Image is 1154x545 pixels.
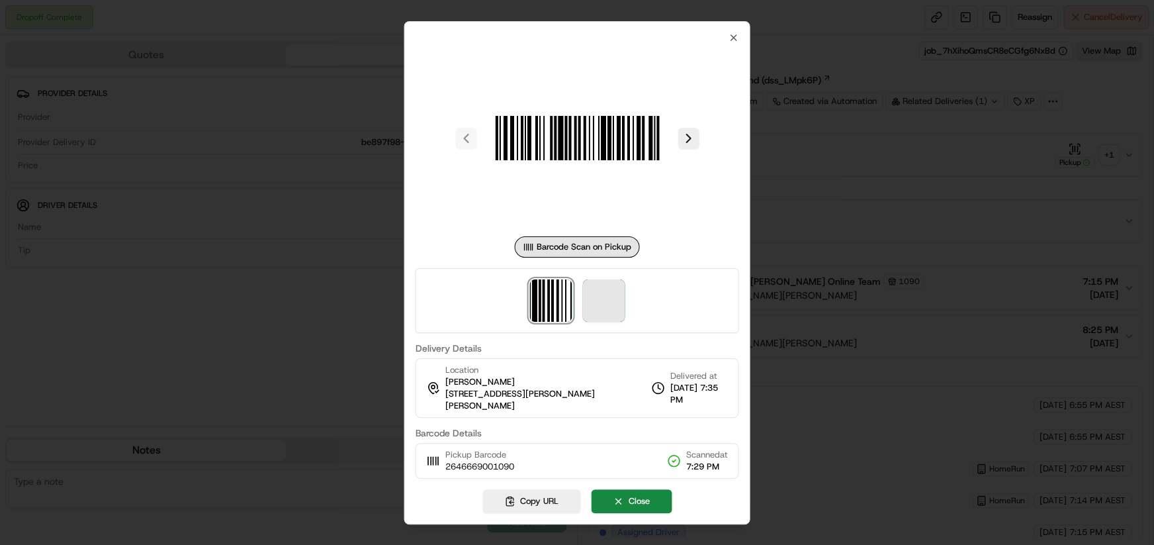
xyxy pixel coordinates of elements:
span: [PERSON_NAME] [445,376,514,388]
span: 7:29 PM [686,461,728,473]
button: Copy URL [482,489,580,513]
label: Delivery Details [415,344,738,353]
span: Delivered at [670,370,727,382]
span: [STREET_ADDRESS][PERSON_NAME][PERSON_NAME] [445,388,648,412]
label: Barcode Details [415,428,738,438]
img: barcode_scan_on_pickup image [482,43,672,234]
span: Pickup Barcode [445,449,513,461]
span: Scanned at [686,449,728,461]
button: Close [591,489,672,513]
span: 2646669001090 [445,461,513,473]
span: [DATE] 7:35 PM [670,382,727,406]
span: Location [445,364,478,376]
div: Barcode Scan on Pickup [515,236,640,258]
img: barcode_scan_on_pickup image [529,279,572,322]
